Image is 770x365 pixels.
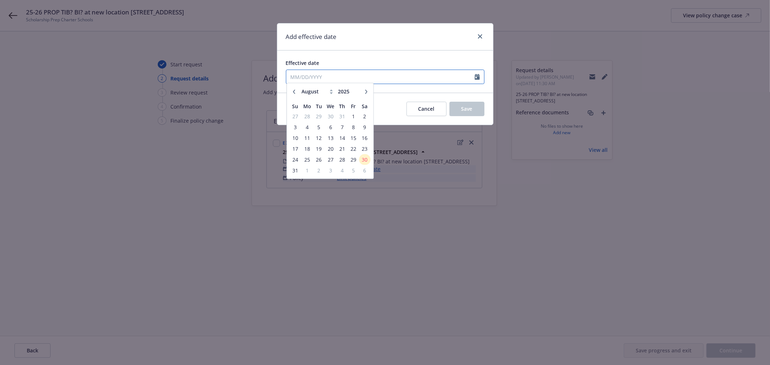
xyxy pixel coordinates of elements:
[336,143,348,154] td: 21
[359,132,370,143] td: 16
[325,111,336,122] td: 30
[362,103,367,110] span: Sa
[325,112,336,121] span: 30
[360,144,370,153] span: 23
[290,111,301,122] td: 27
[301,111,313,122] td: 28
[290,112,300,121] span: 27
[301,165,313,176] td: 1
[313,165,325,176] td: 2
[301,154,313,165] td: 25
[476,32,484,41] a: close
[286,32,337,41] h1: Add effective date
[313,122,325,132] td: 5
[336,122,348,132] td: 7
[325,143,336,154] td: 20
[290,165,301,176] td: 31
[336,132,348,143] td: 14
[313,111,325,122] td: 29
[360,133,370,142] span: 16
[314,155,324,164] span: 26
[301,144,312,153] span: 18
[348,166,358,175] span: 5
[348,154,359,165] td: 29
[290,123,300,132] span: 3
[301,155,312,164] span: 25
[336,165,348,176] td: 4
[290,132,301,143] td: 10
[325,166,336,175] span: 3
[337,144,347,153] span: 21
[314,123,324,132] span: 5
[359,143,370,154] td: 23
[325,122,336,132] td: 6
[449,102,484,116] button: Save
[316,103,322,110] span: Tu
[348,144,358,153] span: 22
[301,112,312,121] span: 28
[290,166,300,175] span: 31
[348,123,358,132] span: 8
[325,123,336,132] span: 6
[290,154,301,165] td: 24
[314,112,324,121] span: 29
[325,155,336,164] span: 27
[301,122,313,132] td: 4
[303,103,311,110] span: Mo
[360,112,370,121] span: 2
[313,154,325,165] td: 26
[348,122,359,132] td: 8
[314,133,324,142] span: 12
[337,155,347,164] span: 28
[348,165,359,176] td: 5
[337,112,347,121] span: 31
[348,143,359,154] td: 22
[348,112,358,121] span: 1
[286,70,475,84] input: MM/DD/YYYY
[301,123,312,132] span: 4
[301,132,313,143] td: 11
[290,143,301,154] td: 17
[359,154,370,165] td: 30
[461,105,473,112] span: Save
[351,103,356,110] span: Fr
[327,103,334,110] span: We
[475,74,480,80] svg: Calendar
[360,123,370,132] span: 9
[360,166,370,175] span: 6
[418,105,435,112] span: Cancel
[313,143,325,154] td: 19
[359,111,370,122] td: 2
[359,122,370,132] td: 9
[292,103,298,110] span: Su
[406,102,447,116] button: Cancel
[314,166,324,175] span: 2
[339,103,345,110] span: Th
[301,143,313,154] td: 18
[301,133,312,142] span: 11
[359,165,370,176] td: 6
[348,155,358,164] span: 29
[290,155,300,164] span: 24
[325,133,336,142] span: 13
[348,133,358,142] span: 15
[290,133,300,142] span: 10
[325,144,336,153] span: 20
[286,60,319,66] span: Effective date
[314,144,324,153] span: 19
[290,144,300,153] span: 17
[290,122,301,132] td: 3
[337,123,347,132] span: 7
[301,166,312,175] span: 1
[360,155,370,164] span: 30
[313,132,325,143] td: 12
[325,154,336,165] td: 27
[336,154,348,165] td: 28
[337,166,347,175] span: 4
[348,132,359,143] td: 15
[336,111,348,122] td: 31
[325,165,336,176] td: 3
[337,133,347,142] span: 14
[325,132,336,143] td: 13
